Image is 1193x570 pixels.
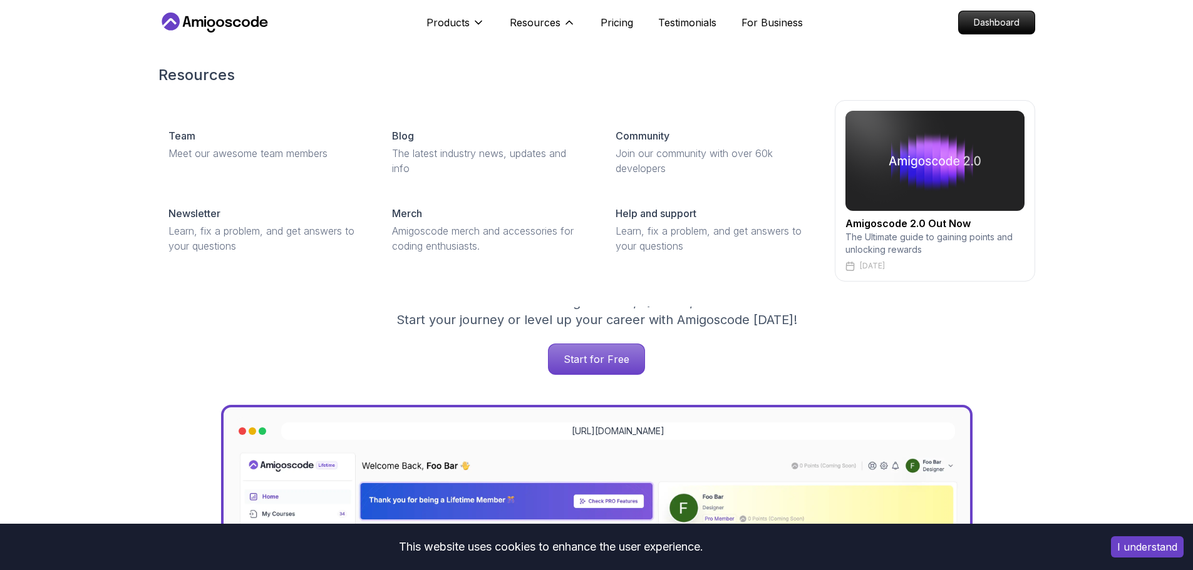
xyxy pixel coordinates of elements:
[959,11,1035,34] p: Dashboard
[382,196,596,263] a: MerchAmigoscode merch and accessories for coding enthusiasts.
[168,223,362,253] p: Learn, fix a problem, and get answers to your questions
[392,146,586,176] p: The latest industry news, updates and info
[616,206,696,221] p: Help and support
[426,15,485,40] button: Products
[392,128,414,143] p: Blog
[426,15,470,30] p: Products
[835,100,1035,282] a: amigoscode 2.0Amigoscode 2.0 Out NowThe Ultimate guide to gaining points and unlocking rewards[DATE]
[510,15,560,30] p: Resources
[741,15,803,30] a: For Business
[168,128,195,143] p: Team
[1111,536,1184,557] button: Accept cookies
[658,15,716,30] a: Testimonials
[616,128,669,143] p: Community
[168,146,362,161] p: Meet our awesome team members
[158,65,1035,85] h2: Resources
[572,425,664,437] a: [URL][DOMAIN_NAME]
[158,196,372,263] a: NewsletterLearn, fix a problem, and get answers to your questions
[606,196,819,263] a: Help and supportLearn, fix a problem, and get answers to your questions
[845,231,1025,256] p: The Ultimate guide to gaining points and unlocking rewards
[9,533,1092,561] div: This website uses cookies to enhance the user experience.
[168,206,220,221] p: Newsletter
[606,118,819,186] a: CommunityJoin our community with over 60k developers
[392,206,422,221] p: Merch
[548,344,645,375] a: Start for Free
[158,118,372,171] a: TeamMeet our awesome team members
[510,15,576,40] button: Resources
[601,15,633,30] a: Pricing
[845,216,1025,231] h2: Amigoscode 2.0 Out Now
[386,293,807,328] p: Get unlimited access to coding , , and . Start your journey or level up your career with Amigosco...
[958,11,1035,34] a: Dashboard
[845,111,1025,211] img: amigoscode 2.0
[382,118,596,186] a: BlogThe latest industry news, updates and info
[616,146,809,176] p: Join our community with over 60k developers
[392,223,586,253] p: Amigoscode merch and accessories for coding enthusiasts.
[860,261,885,271] p: [DATE]
[549,344,644,374] p: Start for Free
[616,223,809,253] p: Learn, fix a problem, and get answers to your questions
